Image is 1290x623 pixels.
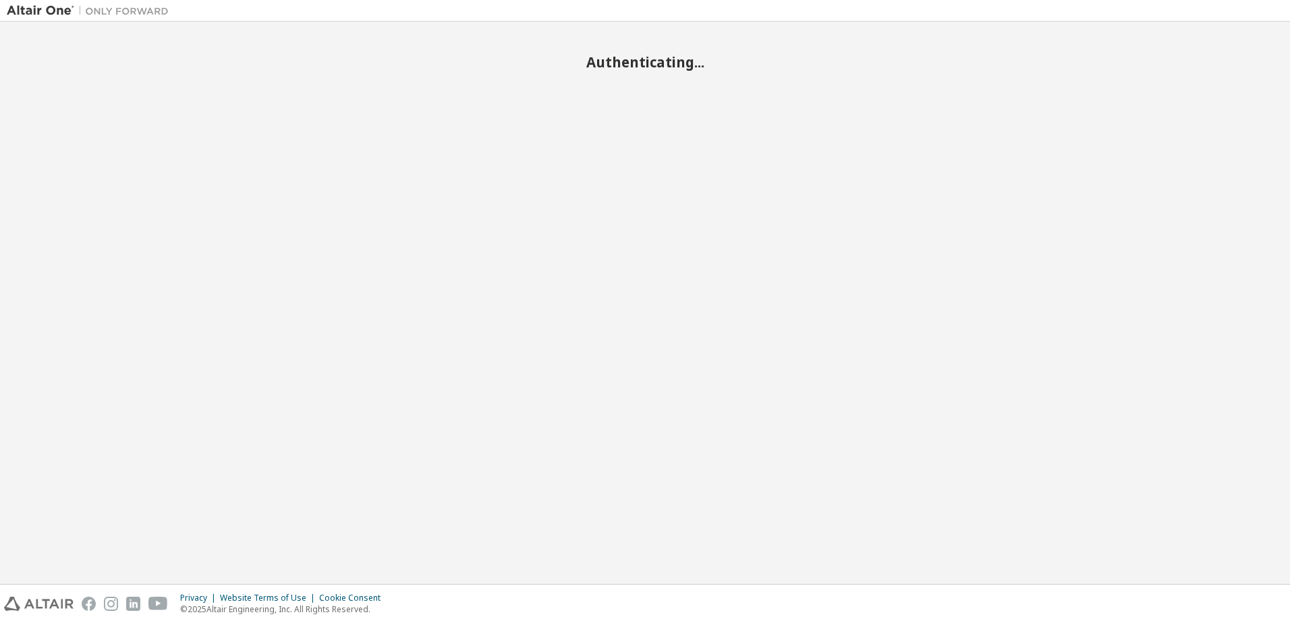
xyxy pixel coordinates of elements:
[180,593,220,603] div: Privacy
[220,593,319,603] div: Website Terms of Use
[7,4,175,18] img: Altair One
[82,597,96,611] img: facebook.svg
[180,603,389,615] p: © 2025 Altair Engineering, Inc. All Rights Reserved.
[148,597,168,611] img: youtube.svg
[104,597,118,611] img: instagram.svg
[319,593,389,603] div: Cookie Consent
[7,53,1283,71] h2: Authenticating...
[4,597,74,611] img: altair_logo.svg
[126,597,140,611] img: linkedin.svg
